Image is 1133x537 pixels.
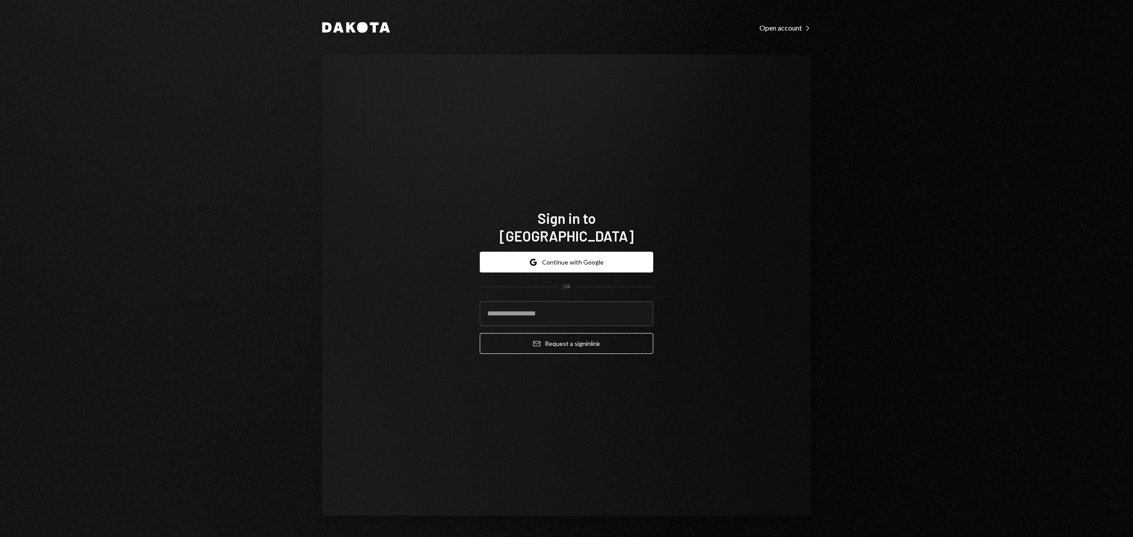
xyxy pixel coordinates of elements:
[480,333,653,354] button: Request a signinlink
[759,23,811,32] a: Open account
[563,283,570,291] div: OR
[480,252,653,272] button: Continue with Google
[480,209,653,245] h1: Sign in to [GEOGRAPHIC_DATA]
